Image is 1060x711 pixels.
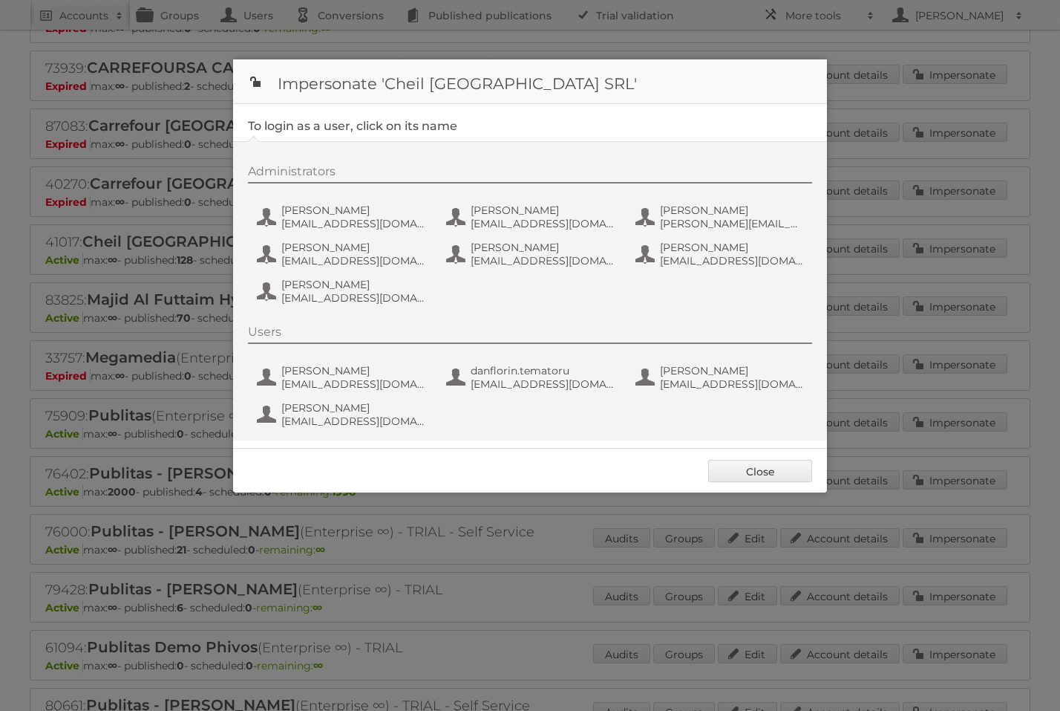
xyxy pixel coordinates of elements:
[248,325,812,344] div: Users
[445,239,619,269] button: [PERSON_NAME] [EMAIL_ADDRESS][DOMAIN_NAME]
[281,204,425,217] span: [PERSON_NAME]
[281,401,425,415] span: [PERSON_NAME]
[660,217,804,230] span: [PERSON_NAME][EMAIL_ADDRESS][DOMAIN_NAME]
[660,377,804,391] span: [EMAIL_ADDRESS][DOMAIN_NAME]
[471,217,615,230] span: [EMAIL_ADDRESS][DOMAIN_NAME]
[281,278,425,291] span: [PERSON_NAME]
[660,204,804,217] span: [PERSON_NAME]
[445,363,619,392] button: danflorin.tematoru [EMAIL_ADDRESS][DOMAIN_NAME]
[248,164,812,184] div: Administrators
[471,254,615,267] span: [EMAIL_ADDRESS][DOMAIN_NAME]
[634,239,808,269] button: [PERSON_NAME] [EMAIL_ADDRESS][DOMAIN_NAME]
[634,363,808,392] button: [PERSON_NAME] [EMAIL_ADDRESS][DOMAIN_NAME]
[255,400,430,429] button: [PERSON_NAME] [EMAIL_ADDRESS][DOMAIN_NAME]
[281,415,425,428] span: [EMAIL_ADDRESS][DOMAIN_NAME]
[255,202,430,232] button: [PERSON_NAME] [EMAIL_ADDRESS][DOMAIN_NAME]
[281,241,425,254] span: [PERSON_NAME]
[281,217,425,230] span: [EMAIL_ADDRESS][DOMAIN_NAME]
[281,254,425,267] span: [EMAIL_ADDRESS][DOMAIN_NAME]
[660,254,804,267] span: [EMAIL_ADDRESS][DOMAIN_NAME]
[255,363,430,392] button: [PERSON_NAME] [EMAIL_ADDRESS][DOMAIN_NAME]
[471,377,615,391] span: [EMAIL_ADDRESS][DOMAIN_NAME]
[660,364,804,377] span: [PERSON_NAME]
[471,204,615,217] span: [PERSON_NAME]
[471,364,615,377] span: danflorin.tematoru
[445,202,619,232] button: [PERSON_NAME] [EMAIL_ADDRESS][DOMAIN_NAME]
[248,119,457,133] legend: To login as a user, click on its name
[233,59,827,104] h1: Impersonate 'Cheil [GEOGRAPHIC_DATA] SRL'
[281,291,425,305] span: [EMAIL_ADDRESS][DOMAIN_NAME]
[255,276,430,306] button: [PERSON_NAME] [EMAIL_ADDRESS][DOMAIN_NAME]
[255,239,430,269] button: [PERSON_NAME] [EMAIL_ADDRESS][DOMAIN_NAME]
[634,202,808,232] button: [PERSON_NAME] [PERSON_NAME][EMAIL_ADDRESS][DOMAIN_NAME]
[281,364,425,377] span: [PERSON_NAME]
[471,241,615,254] span: [PERSON_NAME]
[708,460,812,482] a: Close
[660,241,804,254] span: [PERSON_NAME]
[281,377,425,391] span: [EMAIL_ADDRESS][DOMAIN_NAME]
